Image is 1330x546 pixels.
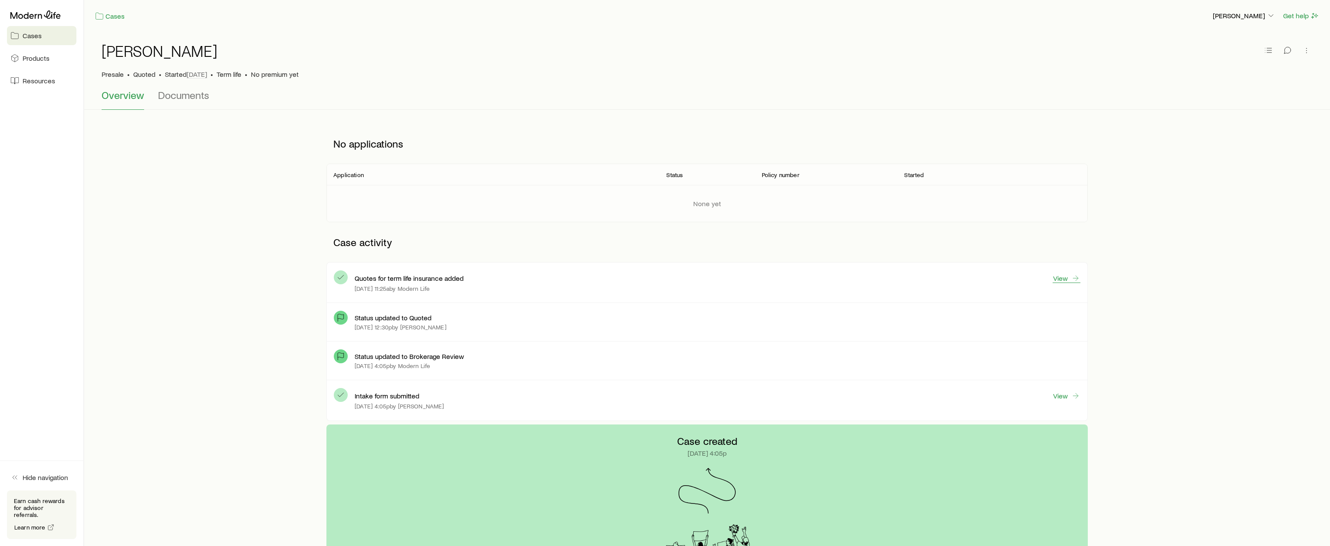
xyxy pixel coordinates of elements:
[1212,11,1276,21] button: [PERSON_NAME]
[133,70,155,79] span: Quoted
[102,42,217,59] h1: [PERSON_NAME]
[1053,391,1080,401] a: View
[23,473,68,482] span: Hide navigation
[355,285,430,292] p: [DATE] 11:25a by Modern Life
[127,70,130,79] span: •
[693,199,721,208] p: None yet
[14,524,46,530] span: Learn more
[251,70,299,79] span: No premium yet
[355,274,464,283] p: Quotes for term life insurance added
[102,89,144,101] span: Overview
[187,70,207,79] span: [DATE]
[7,468,76,487] button: Hide navigation
[211,70,213,79] span: •
[355,391,419,400] p: Intake form submitted
[326,131,1088,157] p: No applications
[7,490,76,539] div: Earn cash rewards for advisor referrals.Learn more
[355,352,464,361] p: Status updated to Brokerage Review
[102,70,124,79] p: Presale
[245,70,247,79] span: •
[762,171,800,178] p: Policy number
[165,70,207,79] p: Started
[23,54,49,62] span: Products
[333,171,364,178] p: Application
[904,171,924,178] p: Started
[102,89,1313,110] div: Case details tabs
[1213,11,1275,20] p: [PERSON_NAME]
[159,70,161,79] span: •
[95,11,125,21] a: Cases
[23,31,42,40] span: Cases
[7,71,76,90] a: Resources
[355,324,447,331] p: [DATE] 12:30p by [PERSON_NAME]
[666,171,683,178] p: Status
[677,435,737,447] p: Case created
[1053,273,1080,283] a: View
[688,449,727,457] p: [DATE] 4:05p
[23,76,55,85] span: Resources
[355,403,444,410] p: [DATE] 4:05p by [PERSON_NAME]
[217,70,241,79] p: Term life
[326,229,1088,255] p: Case activity
[1283,11,1320,21] button: Get help
[355,313,431,322] p: Status updated to Quoted
[14,497,69,518] p: Earn cash rewards for advisor referrals.
[355,362,430,369] p: [DATE] 4:05p by Modern Life
[7,49,76,68] a: Products
[7,26,76,45] a: Cases
[158,89,209,101] span: Documents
